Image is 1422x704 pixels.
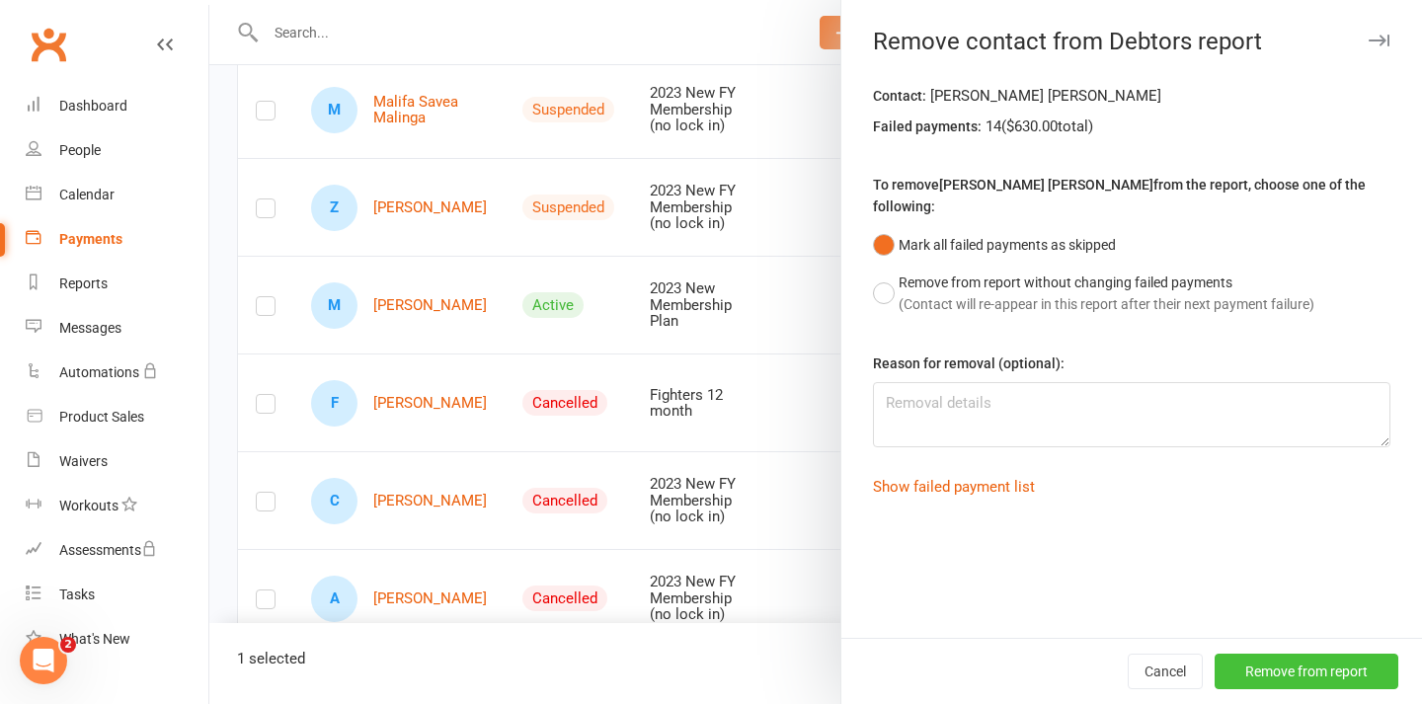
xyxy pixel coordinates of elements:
[59,98,127,114] div: Dashboard
[899,234,1116,256] div: Mark all failed payments as skipped
[1128,654,1203,689] button: Cancel
[60,637,76,653] span: 2
[24,20,73,69] a: Clubworx
[26,351,208,395] a: Automations
[1215,654,1398,689] button: Remove from report
[26,173,208,217] a: Calendar
[873,226,1116,264] button: Mark all failed payments as skipped
[26,262,208,306] a: Reports
[26,484,208,528] a: Workouts
[26,128,208,173] a: People
[59,187,115,202] div: Calendar
[873,116,982,137] label: Failed payments:
[59,542,157,558] div: Assessments
[873,85,926,107] label: Contact:
[26,84,208,128] a: Dashboard
[873,115,1390,145] div: 14 ( $630.00 total)
[59,453,108,469] div: Waivers
[26,528,208,573] a: Assessments
[59,364,139,380] div: Automations
[59,498,118,513] div: Workouts
[26,573,208,617] a: Tasks
[873,264,1314,324] button: Remove from report without changing failed payments(Contact will re-appear in this report after t...
[26,395,208,439] a: Product Sales
[899,296,1314,312] span: (Contact will re-appear in this report after their next payment failure)
[873,174,1390,218] label: To remove [PERSON_NAME] [PERSON_NAME] from the report, choose one of the following:
[873,84,1390,115] div: [PERSON_NAME] [PERSON_NAME]
[873,475,1035,499] button: Show failed payment list
[26,439,208,484] a: Waivers
[899,272,1314,293] div: Remove from report without changing failed payments
[59,231,122,247] div: Payments
[59,320,121,336] div: Messages
[873,352,1065,374] label: Reason for removal (optional):
[20,637,67,684] iframe: Intercom live chat
[59,409,144,425] div: Product Sales
[26,217,208,262] a: Payments
[26,306,208,351] a: Messages
[26,617,208,662] a: What's New
[59,275,108,291] div: Reports
[59,631,130,647] div: What's New
[841,28,1422,55] div: Remove contact from Debtors report
[59,587,95,602] div: Tasks
[59,142,101,158] div: People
